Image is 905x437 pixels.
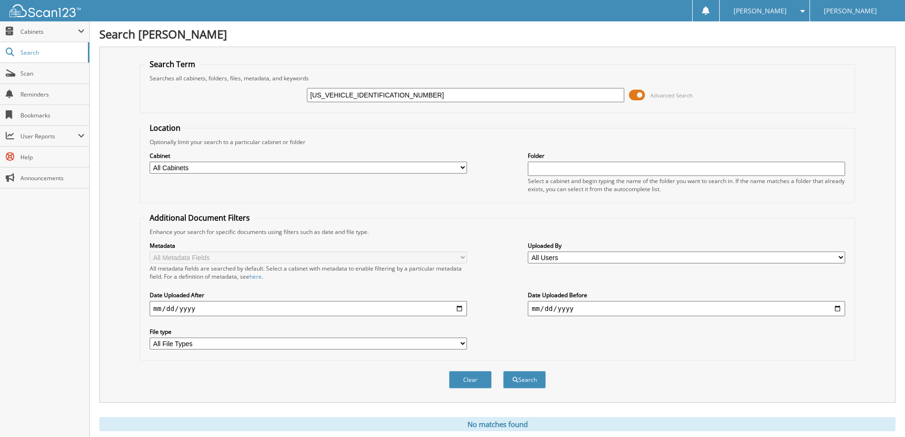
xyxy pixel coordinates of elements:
[824,8,877,14] span: [PERSON_NAME]
[145,123,185,133] legend: Location
[20,132,78,140] span: User Reports
[20,49,83,57] span: Search
[145,74,850,82] div: Searches all cabinets, folders, files, metadata, and keywords
[857,391,905,437] iframe: Chat Widget
[10,4,81,17] img: scan123-logo-white.svg
[528,291,845,299] label: Date Uploaded Before
[503,371,546,388] button: Search
[20,69,85,78] span: Scan
[150,152,467,160] label: Cabinet
[99,26,895,42] h1: Search [PERSON_NAME]
[145,213,255,223] legend: Additional Document Filters
[150,242,467,250] label: Metadata
[249,272,262,281] a: here
[528,177,845,193] div: Select a cabinet and begin typing the name of the folder you want to search in. If the name match...
[650,92,693,99] span: Advanced Search
[150,264,467,281] div: All metadata fields are searched by default. Select a cabinet with metadata to enable filtering b...
[99,417,895,431] div: No matches found
[20,111,85,119] span: Bookmarks
[145,228,850,236] div: Enhance your search for specific documents using filters such as date and file type.
[20,153,85,161] span: Help
[145,138,850,146] div: Optionally limit your search to a particular cabinet or folder
[20,174,85,182] span: Announcements
[528,152,845,160] label: Folder
[150,328,467,336] label: File type
[145,59,200,69] legend: Search Term
[20,28,78,36] span: Cabinets
[528,301,845,316] input: end
[150,291,467,299] label: Date Uploaded After
[734,8,787,14] span: [PERSON_NAME]
[20,90,85,98] span: Reminders
[449,371,492,388] button: Clear
[528,242,845,250] label: Uploaded By
[150,301,467,316] input: start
